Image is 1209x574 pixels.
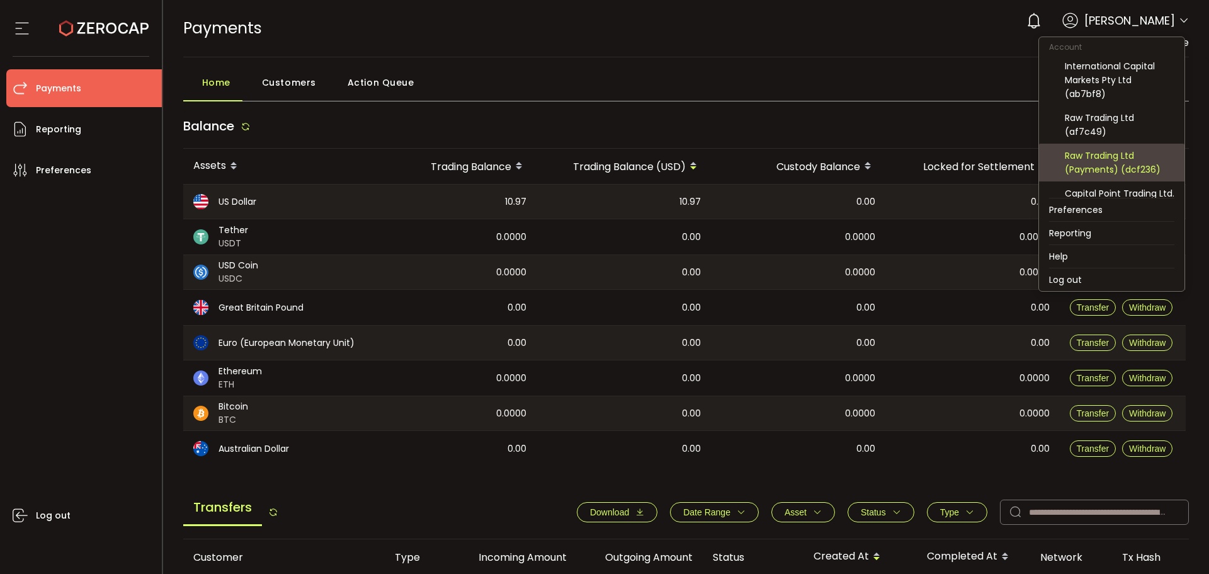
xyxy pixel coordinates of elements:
span: Status [861,507,886,517]
span: Enhanced Fee Structure [1069,35,1189,50]
span: Transfer [1077,444,1110,454]
span: 0.00 [856,336,875,350]
span: 0.00 [1031,442,1050,456]
img: usdc_portfolio.svg [193,265,208,280]
img: usd_portfolio.svg [193,194,208,209]
span: US Dollar [219,195,256,209]
span: 0.00 [682,265,701,280]
span: Withdraw [1129,338,1166,348]
span: 0.0000 [1019,371,1050,386]
span: 0.0000 [496,406,526,421]
span: Customers [262,70,316,95]
div: Locked for Settlement [885,156,1060,177]
span: Withdraw [1129,444,1166,454]
span: USDC [219,272,258,285]
span: Payments [183,17,262,39]
span: 0.00 [682,230,701,244]
button: Withdraw [1122,405,1172,422]
span: Transfer [1077,302,1110,313]
span: 0.00 [682,371,701,386]
div: Status [703,550,803,565]
span: BTC [219,413,248,427]
button: Withdraw [1122,335,1172,351]
span: Transfers [183,490,262,526]
img: gbp_portfolio.svg [193,300,208,315]
span: 0.00 [682,442,701,456]
span: Account [1039,42,1092,52]
button: Withdraw [1122,370,1172,386]
span: Transfer [1077,408,1110,418]
span: Download [590,507,629,517]
button: Status [848,502,914,522]
div: Assets [183,156,378,177]
div: Type [385,550,451,565]
li: Reporting [1039,222,1184,244]
span: Payments [36,79,81,98]
span: Balance [183,117,234,135]
span: Tether [219,224,248,237]
span: Log out [36,507,71,525]
li: Help [1039,245,1184,268]
span: 0.00 [1031,336,1050,350]
span: Australian Dollar [219,442,289,456]
button: Asset [771,502,835,522]
button: Date Range [670,502,759,522]
span: 0.0000 [845,230,875,244]
button: Withdraw [1122,440,1172,457]
span: 0.00 [508,442,526,456]
span: Asset [785,507,807,517]
div: Network [1030,550,1112,565]
span: 0.0000 [1019,406,1050,421]
span: 0.0000 [496,371,526,386]
span: Euro (European Monetary Unit) [219,336,355,350]
img: eth_portfolio.svg [193,370,208,386]
span: 0.0000 [496,265,526,280]
span: Action Queue [348,70,414,95]
span: 10.97 [505,195,526,209]
span: Bitcoin [219,400,248,413]
span: Ethereum [219,365,262,378]
span: 0.0000 [1019,265,1050,280]
button: Type [927,502,987,522]
span: Withdraw [1129,408,1166,418]
img: usdt_portfolio.svg [193,229,208,244]
div: International Capital Markets Pty Ltd (ab7bf8) [1065,59,1174,101]
div: Trading Balance [378,156,536,177]
span: 0.00 [508,336,526,350]
span: 0.00 [1031,195,1050,209]
span: 0.0000 [845,406,875,421]
span: Preferences [36,161,91,180]
span: 0.00 [682,301,701,315]
button: Transfer [1070,335,1116,351]
img: aud_portfolio.svg [193,441,208,456]
span: Home [202,70,230,95]
span: 0.0000 [845,371,875,386]
div: Raw Trading Ltd (Payments) (dcf236) [1065,149,1174,176]
span: USDT [219,237,248,250]
img: eur_portfolio.svg [193,335,208,350]
div: Outgoing Amount [577,550,703,565]
div: Completed At [917,546,1030,568]
span: 0.00 [856,195,875,209]
span: 0.0000 [845,265,875,280]
span: Type [940,507,959,517]
span: 0.00 [682,406,701,421]
button: Withdraw [1122,299,1172,316]
div: Capital Point Trading Ltd. (Payments) (de1af4) [1065,187,1174,214]
span: Transfer [1077,373,1110,383]
div: Customer [183,550,385,565]
span: 0.00 [682,336,701,350]
div: Custody Balance [711,156,885,177]
button: Transfer [1070,440,1116,457]
span: 0.00 [856,301,875,315]
li: Preferences [1039,198,1184,221]
li: Log out [1039,268,1184,291]
span: 0.00 [856,442,875,456]
div: Incoming Amount [451,550,577,565]
span: Great Britain Pound [219,301,304,314]
img: btc_portfolio.svg [193,406,208,421]
iframe: Chat Widget [1146,514,1209,574]
span: ETH [219,378,262,391]
span: Transfer [1077,338,1110,348]
button: Transfer [1070,299,1116,316]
